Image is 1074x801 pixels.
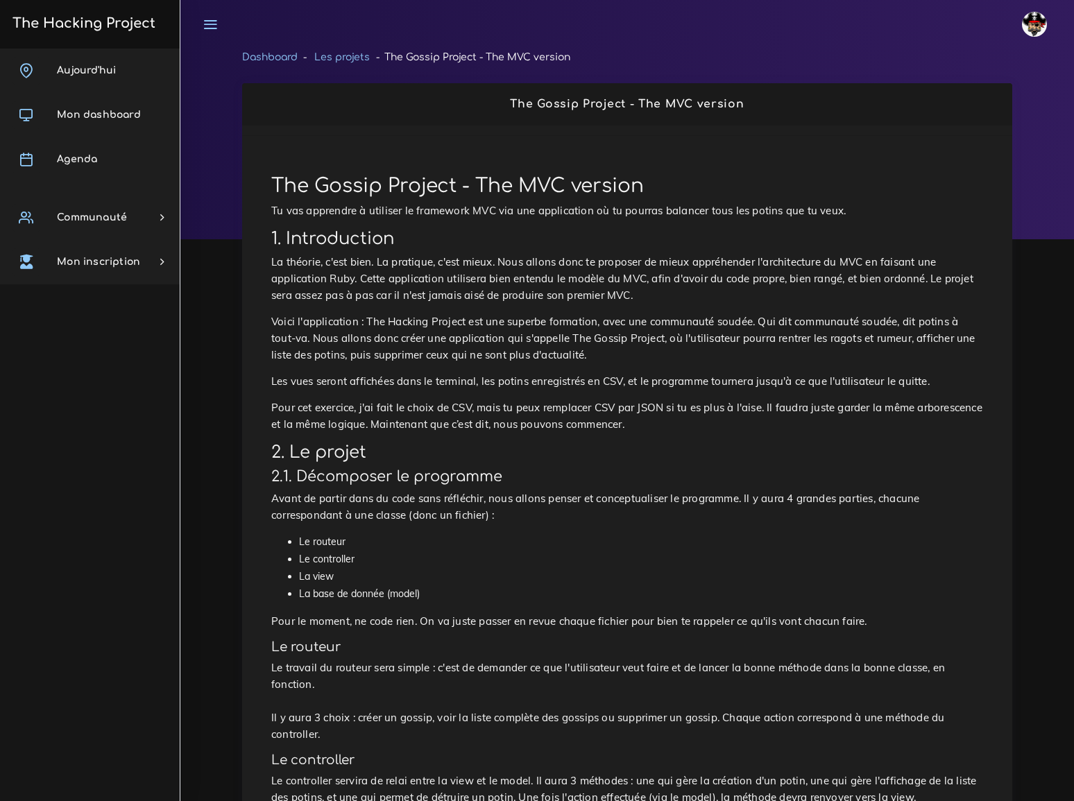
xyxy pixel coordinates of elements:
[314,52,370,62] a: Les projets
[271,639,983,655] h4: Le routeur
[271,254,983,304] p: La théorie, c'est bien. La pratique, c'est mieux. Nous allons donc te proposer de mieux appréhend...
[57,154,97,164] span: Agenda
[271,203,983,219] p: Tu vas apprendre à utiliser le framework MVC via une application où tu pourras balancer tous les ...
[271,490,983,524] p: Avant de partir dans du code sans réfléchir, nous allons penser et conceptualiser le programme. I...
[271,613,983,630] p: Pour le moment, ne code rien. On va juste passer en revue chaque fichier pour bien te rappeler ce...
[1022,12,1047,37] img: avatar
[271,752,983,768] h4: Le controller
[271,313,983,363] p: Voici l'application : The Hacking Project est une superbe formation, avec une communauté soudée. ...
[57,257,140,267] span: Mon inscription
[271,373,983,390] p: Les vues seront affichées dans le terminal, les potins enregistrés en CSV, et le programme tourne...
[257,98,998,111] h2: The Gossip Project - The MVC version
[57,212,127,223] span: Communauté
[57,110,141,120] span: Mon dashboard
[271,660,983,743] p: Le travail du routeur sera simple : c'est de demander ce que l'utilisateur veut faire et de lance...
[242,52,298,62] a: Dashboard
[271,175,983,198] h1: The Gossip Project - The MVC version
[57,65,116,76] span: Aujourd'hui
[271,229,983,249] h2: 1. Introduction
[271,399,983,433] p: Pour cet exercice, j'ai fait le choix de CSV, mais tu peux remplacer CSV par JSON si tu es plus à...
[271,442,983,463] h2: 2. Le projet
[299,533,983,551] li: Le routeur
[299,551,983,568] li: Le controller
[8,16,155,31] h3: The Hacking Project
[370,49,570,66] li: The Gossip Project - The MVC version
[271,468,983,485] h3: 2.1. Décomposer le programme
[299,568,983,585] li: La view
[299,585,983,603] li: La base de donnée (model)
